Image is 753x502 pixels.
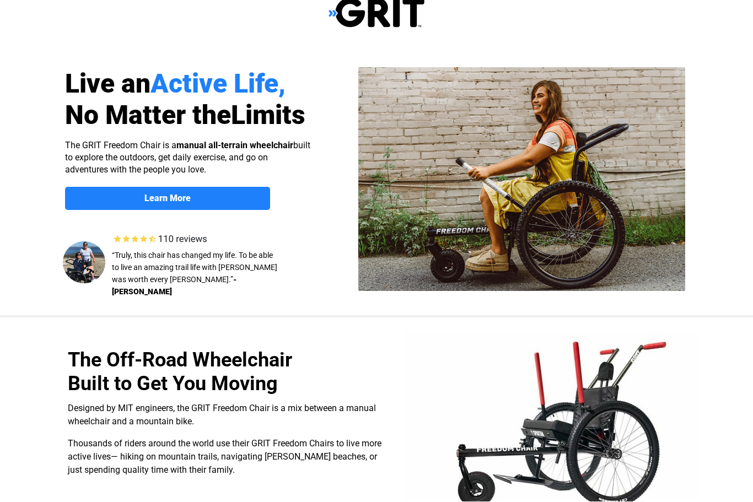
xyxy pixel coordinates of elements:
[65,187,270,210] a: Learn More
[65,141,310,175] span: The GRIT Freedom Chair is a built to explore the outdoors, get daily exercise, and go on adventur...
[150,68,286,100] span: Active Life,
[68,403,376,427] span: Designed by MIT engineers, the GRIT Freedom Chair is a mix between a manual wheelchair and a moun...
[68,349,292,396] span: The Off-Road Wheelchair Built to Get You Moving
[65,68,150,100] span: Live an
[65,100,231,131] span: No Matter the
[144,193,191,204] strong: Learn More
[68,439,381,476] span: Thousands of riders around the world use their GRIT Freedom Chairs to live more active lives— hik...
[231,100,305,131] span: Limits
[39,266,134,287] input: Get more information
[176,141,293,151] strong: manual all-terrain wheelchair
[112,251,277,284] span: “Truly, this chair has changed my life. To be able to live an amazing trail life with [PERSON_NAM...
